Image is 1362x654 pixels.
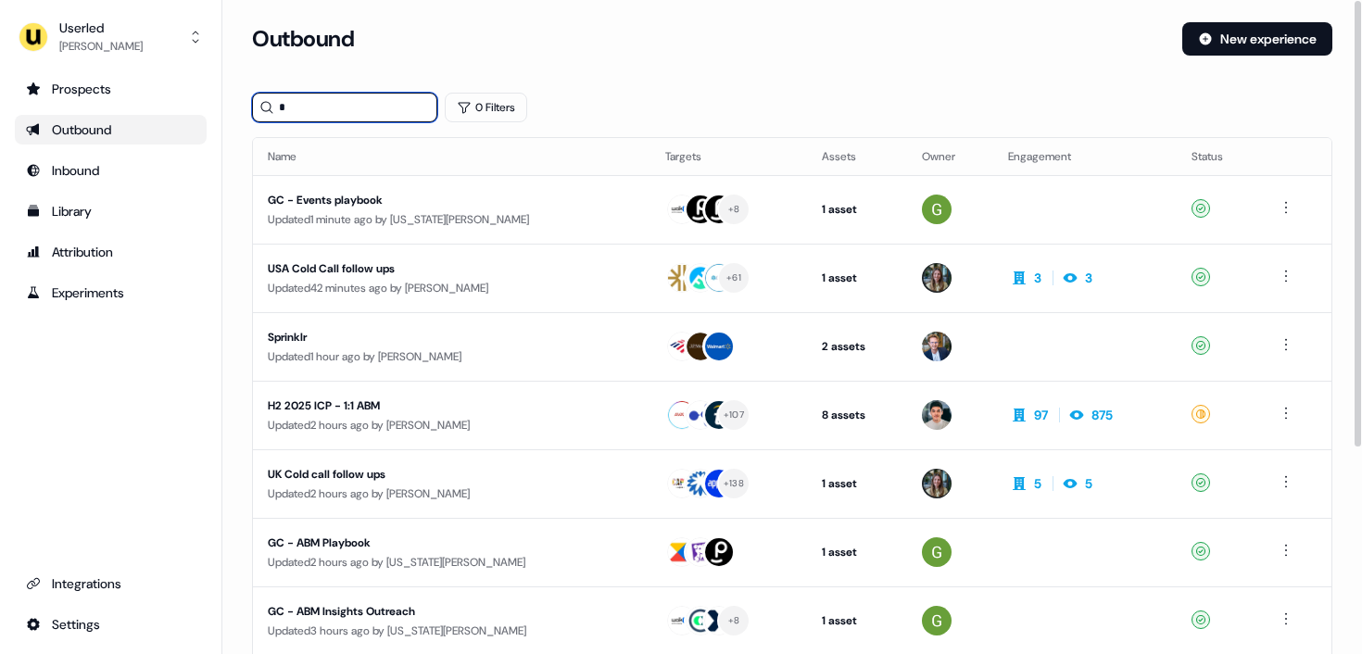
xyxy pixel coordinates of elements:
[1182,22,1332,56] button: New experience
[1091,406,1113,424] div: 875
[993,138,1177,175] th: Engagement
[26,283,195,302] div: Experiments
[650,138,807,175] th: Targets
[253,138,650,175] th: Name
[15,278,207,308] a: Go to experiments
[1085,269,1092,287] div: 3
[445,93,527,122] button: 0 Filters
[268,465,609,484] div: UK Cold call follow ups
[15,15,207,59] button: Userled[PERSON_NAME]
[252,25,354,53] h3: Outbound
[26,120,195,139] div: Outbound
[807,138,907,175] th: Assets
[15,237,207,267] a: Go to attribution
[15,74,207,104] a: Go to prospects
[268,416,636,434] div: Updated 2 hours ago by [PERSON_NAME]
[268,279,636,297] div: Updated 42 minutes ago by [PERSON_NAME]
[26,574,195,593] div: Integrations
[822,611,892,630] div: 1 asset
[268,396,609,415] div: H2 2025 ICP - 1:1 ABM
[268,191,609,209] div: GC - Events playbook
[26,80,195,98] div: Prospects
[822,406,892,424] div: 8 assets
[922,537,952,567] img: Georgia
[822,269,892,287] div: 1 asset
[922,332,952,361] img: Yann
[268,534,609,552] div: GC - ABM Playbook
[26,615,195,634] div: Settings
[268,259,609,278] div: USA Cold Call follow ups
[268,347,636,366] div: Updated 1 hour ago by [PERSON_NAME]
[728,201,740,218] div: + 8
[922,400,952,430] img: Vincent
[59,19,143,37] div: Userled
[822,474,892,493] div: 1 asset
[59,37,143,56] div: [PERSON_NAME]
[15,156,207,185] a: Go to Inbound
[724,407,744,423] div: + 107
[1177,138,1260,175] th: Status
[26,161,195,180] div: Inbound
[907,138,993,175] th: Owner
[822,200,892,219] div: 1 asset
[728,612,740,629] div: + 8
[1034,406,1048,424] div: 97
[268,602,609,621] div: GC - ABM Insights Outreach
[15,196,207,226] a: Go to templates
[922,606,952,635] img: Georgia
[1085,474,1092,493] div: 5
[268,210,636,229] div: Updated 1 minute ago by [US_STATE][PERSON_NAME]
[822,337,892,356] div: 2 assets
[15,115,207,145] a: Go to outbound experience
[268,328,609,346] div: Sprinklr
[15,610,207,639] a: Go to integrations
[922,195,952,224] img: Georgia
[15,569,207,598] a: Go to integrations
[1034,269,1041,287] div: 3
[822,543,892,561] div: 1 asset
[26,202,195,220] div: Library
[268,553,636,572] div: Updated 2 hours ago by [US_STATE][PERSON_NAME]
[268,484,636,503] div: Updated 2 hours ago by [PERSON_NAME]
[268,622,636,640] div: Updated 3 hours ago by [US_STATE][PERSON_NAME]
[724,475,744,492] div: + 138
[26,243,195,261] div: Attribution
[1034,474,1041,493] div: 5
[922,263,952,293] img: Charlotte
[922,469,952,498] img: Charlotte
[726,270,741,286] div: + 61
